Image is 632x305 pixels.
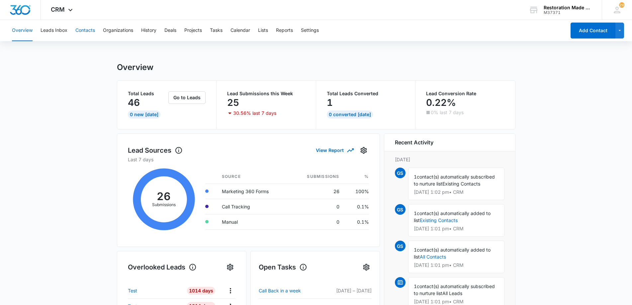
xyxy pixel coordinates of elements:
[431,110,464,115] p: 0% last 7 days
[395,138,433,146] h6: Recent Activity
[225,262,235,272] button: Settings
[210,20,223,41] button: Tasks
[290,184,345,199] td: 26
[217,184,290,199] td: Marketing 360 Forms
[141,20,156,41] button: History
[217,199,290,214] td: Call Tracking
[395,156,504,163] p: [DATE]
[259,262,307,272] h1: Open Tasks
[227,97,239,108] p: 25
[414,247,417,253] span: 1
[168,95,206,100] a: Go to Leads
[316,144,353,156] button: View Report
[184,20,202,41] button: Projects
[187,287,215,295] div: 1014 Days
[276,20,293,41] button: Reports
[414,174,417,180] span: 1
[217,170,290,184] th: Source
[128,287,181,294] a: Test
[395,241,406,251] span: GS
[361,262,372,272] button: Settings
[217,214,290,229] td: Manual
[327,97,333,108] p: 1
[164,20,176,41] button: Deals
[619,2,624,8] div: notifications count
[345,214,369,229] td: 0.1%
[414,283,417,289] span: 1
[414,263,499,267] p: [DATE] 1:01 pm • CRM
[345,170,369,184] th: %
[442,181,480,187] span: Existing Contacts
[420,254,446,260] a: All Contacts
[414,174,495,187] span: contact(s) automatically subscribed to nurture list
[395,168,406,178] span: GS
[290,214,345,229] td: 0
[128,156,369,163] p: Last 7 days
[117,62,153,72] h1: Overview
[290,170,345,184] th: Submissions
[320,287,371,294] p: [DATE] – [DATE]
[41,20,67,41] button: Leads Inbox
[128,287,137,294] p: Test
[420,217,458,223] a: Existing Contacts
[128,91,167,96] p: Total Leads
[259,287,320,295] a: Call Back in a week
[414,247,491,260] span: contact(s) automatically added to list
[103,20,133,41] button: Organizations
[75,20,95,41] button: Contacts
[168,91,206,104] button: Go to Leads
[414,210,491,223] span: contact(s) automatically added to list
[395,204,406,215] span: GS
[225,285,235,296] button: Actions
[414,283,495,296] span: contact(s) automatically subscribed to nurture list
[327,91,405,96] p: Total Leads Converted
[619,2,624,8] span: 29
[358,145,369,156] button: Settings
[51,6,65,13] span: CRM
[345,184,369,199] td: 100%
[414,210,417,216] span: 1
[544,10,592,15] div: account id
[301,20,319,41] button: Settings
[442,290,462,296] span: All Leads
[230,20,250,41] button: Calendar
[426,97,456,108] p: 0.22%
[345,199,369,214] td: 0.1%
[327,111,373,118] div: 0 Converted [DATE]
[128,111,160,118] div: 0 New [DATE]
[233,111,276,115] p: 30.56% last 7 days
[426,91,504,96] p: Lead Conversion Rate
[290,199,345,214] td: 0
[414,190,499,194] p: [DATE] 1:02 pm • CRM
[128,145,183,155] h1: Lead Sources
[128,97,140,108] p: 46
[414,299,499,304] p: [DATE] 1:01 pm • CRM
[227,91,305,96] p: Lead Submissions this Week
[258,20,268,41] button: Lists
[12,20,33,41] button: Overview
[128,262,197,272] h1: Overlooked Leads
[544,5,592,10] div: account name
[414,226,499,231] p: [DATE] 1:01 pm • CRM
[571,23,615,38] button: Add Contact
